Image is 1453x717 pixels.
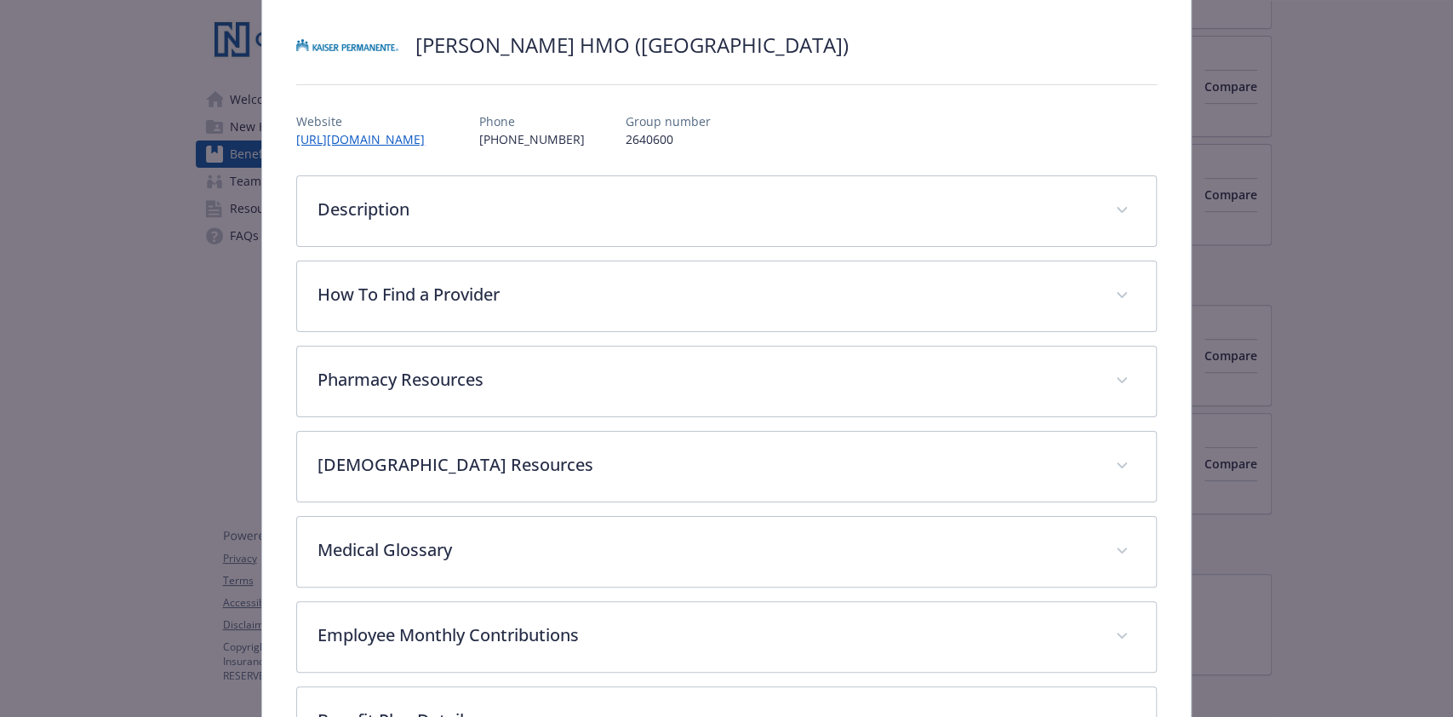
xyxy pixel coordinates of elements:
p: How To Find a Provider [317,282,1094,307]
div: Medical Glossary [297,517,1155,587]
p: Medical Glossary [317,537,1094,563]
p: Employee Monthly Contributions [317,622,1094,648]
h2: [PERSON_NAME] HMO ([GEOGRAPHIC_DATA]) [415,31,849,60]
div: How To Find a Provider [297,261,1155,331]
p: Pharmacy Resources [317,367,1094,393]
p: [DEMOGRAPHIC_DATA] Resources [317,452,1094,478]
div: Description [297,176,1155,246]
p: Description [317,197,1094,222]
p: [PHONE_NUMBER] [479,130,585,148]
div: Employee Monthly Contributions [297,602,1155,672]
p: Website [296,112,438,130]
p: Group number [626,112,711,130]
p: 2640600 [626,130,711,148]
div: [DEMOGRAPHIC_DATA] Resources [297,432,1155,502]
div: Pharmacy Resources [297,347,1155,416]
img: Kaiser Permanente of Washington [296,20,398,71]
a: [URL][DOMAIN_NAME] [296,131,438,147]
p: Phone [479,112,585,130]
